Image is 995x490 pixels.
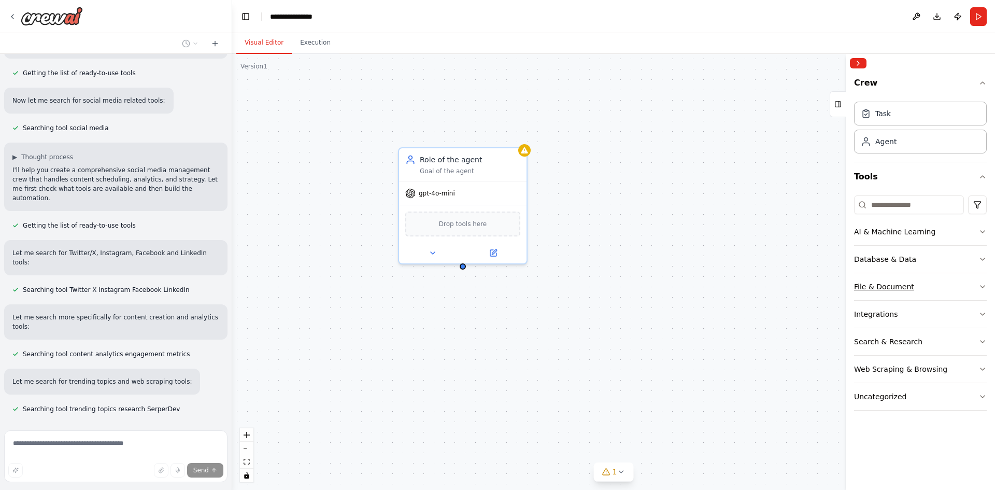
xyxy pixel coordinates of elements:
button: Database & Data [854,246,987,273]
button: zoom in [240,428,253,442]
button: Upload files [154,463,168,478]
span: 1 [613,467,617,477]
button: toggle interactivity [240,469,253,482]
button: Send [187,463,223,478]
button: zoom out [240,442,253,455]
span: Drop tools here [439,219,487,229]
span: Getting the list of ready-to-use tools [23,221,136,230]
button: Execution [292,32,339,54]
button: Integrations [854,301,987,328]
button: Improve this prompt [8,463,23,478]
span: Searching tool content analytics engagement metrics [23,350,190,358]
button: Tools [854,162,987,191]
span: Getting the list of ready-to-use tools [23,69,136,77]
div: Uncategorized [854,391,906,402]
span: Searching tool Twitter X Instagram Facebook LinkedIn [23,286,190,294]
p: Let me search for Twitter/X, Instagram, Facebook and LinkedIn tools: [12,248,219,267]
span: gpt-4o-mini [419,189,455,198]
img: Logo [21,7,83,25]
span: Send [193,466,209,474]
button: Search & Research [854,328,987,355]
button: File & Document [854,273,987,300]
p: Now let me search for social media related tools: [12,96,165,105]
button: Uncategorized [854,383,987,410]
span: Searching tool social media [23,124,109,132]
button: Hide left sidebar [238,9,253,24]
div: Goal of the agent [420,167,520,175]
p: Let me search for trending topics and web scraping tools: [12,377,192,386]
nav: breadcrumb [270,11,322,22]
button: Switch to previous chat [178,37,203,50]
div: Task [875,108,891,119]
button: ▶Thought process [12,153,73,161]
button: AI & Machine Learning [854,218,987,245]
span: ▶ [12,153,17,161]
div: Version 1 [240,62,267,71]
div: Web Scraping & Browsing [854,364,947,374]
div: Role of the agentGoal of the agentgpt-4o-miniDrop tools here [398,147,528,264]
button: Collapse right sidebar [850,58,866,68]
div: Integrations [854,309,898,319]
div: Role of the agent [420,155,520,165]
p: Let me search more specifically for content creation and analytics tools: [12,313,219,331]
button: Web Scraping & Browsing [854,356,987,383]
p: I'll help you create a comprehensive social media management crew that handles content scheduling... [12,165,219,203]
div: Search & Research [854,337,922,347]
button: Open in side panel [464,247,522,259]
div: File & Document [854,282,914,292]
button: Visual Editor [236,32,292,54]
button: Toggle Sidebar [842,54,850,490]
button: Click to speak your automation idea [170,463,185,478]
div: Database & Data [854,254,916,264]
button: fit view [240,455,253,469]
div: Crew [854,97,987,162]
button: Start a new chat [207,37,223,50]
button: 1 [594,463,634,482]
span: Thought process [21,153,73,161]
span: Searching tool trending topics research SerperDev [23,405,180,413]
div: AI & Machine Learning [854,227,935,237]
div: React Flow controls [240,428,253,482]
div: Tools [854,191,987,419]
button: Crew [854,73,987,97]
div: Agent [875,136,897,147]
